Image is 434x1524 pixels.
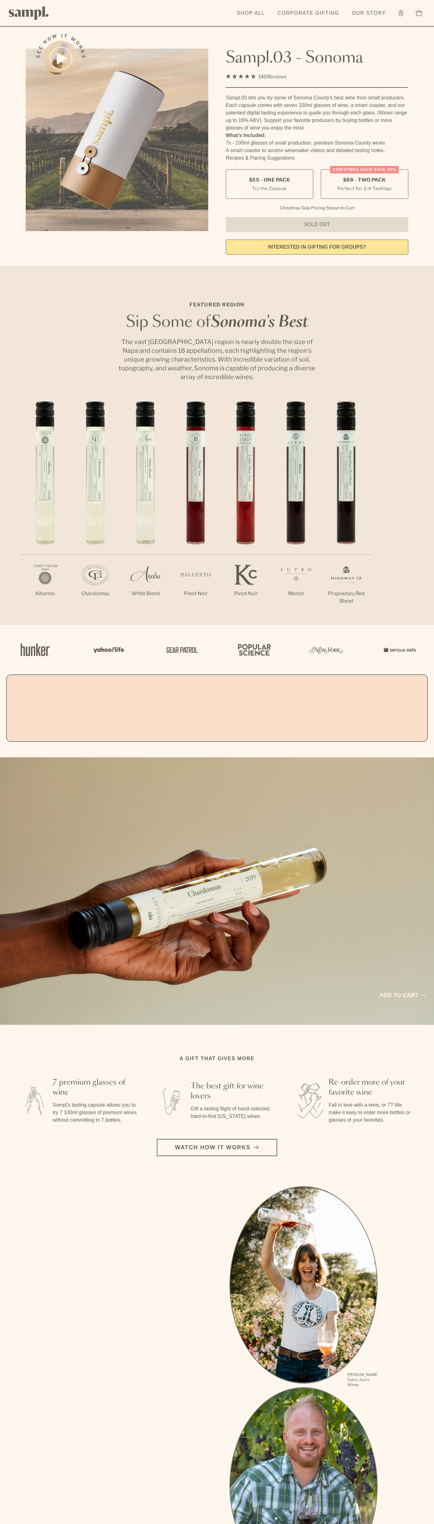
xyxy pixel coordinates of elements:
[380,636,418,663] img: Artboard_7_5b34974b-f019-449e-91fb-745f8d0877ee_x450.png
[221,590,271,597] p: Pinot Noir
[117,337,317,381] p: The vast [GEOGRAPHIC_DATA] region is nearly double the size of Napa and contains 18 appellations,...
[20,590,70,597] p: Albarino
[226,133,266,138] strong: What’s Included:
[26,49,208,231] img: Sampl.03 - Sonoma
[9,6,49,20] img: Sampl logo
[252,185,287,192] small: Try the Capsule
[234,6,268,20] a: Shop All
[117,315,317,330] h2: Sip Some of
[226,154,408,162] li: Recipes & Pairing Suggestions
[171,590,221,597] p: Pinot Noir
[379,991,425,1000] a: Add to cart
[226,217,408,232] button: Sold Out
[337,185,391,192] small: Perfect For 2-4 Tastings
[226,72,287,81] div: 140Reviews
[157,1139,277,1156] button: Watch how it works
[43,41,78,76] button: See how it works
[226,49,408,67] h1: Sampl.03 - Sonoma
[180,1055,255,1062] h2: A gift that gives more
[330,166,399,173] div: Christmas SALE! Save 20%
[226,147,408,154] li: A smart coaster to access winemaker videos and detailed tasting notes.
[117,301,317,309] p: Featured Region
[16,636,54,663] img: Artboard_1_c8cd28af-0030-4af1-819c-248e302c7f06_x450.png
[191,1105,276,1120] p: Gift a tasting flight of hand-selected, hard-to-find [US_STATE] wines.
[271,590,321,597] p: Merlot
[53,1077,138,1098] h3: 7 premium glasses of wine
[307,636,345,663] img: Artboard_3_0b291449-6e8c-4d07-b2c2-3f3601a19cd1_x450.png
[120,590,171,597] p: White Blend
[226,139,408,147] li: 7x - 100ml glasses of small production, premium Sonoma County wines
[258,74,267,80] span: 140
[321,590,371,605] p: Proprietary Red Blend
[329,1101,414,1124] p: Fall in love with a wine, or 7? We make it easy to order more bottles or glasses of your favorites.
[329,1077,414,1098] h3: Re-order more of your favorite wine
[235,636,272,663] img: Artboard_4_28b4d326-c26e-48f9-9c80-911f17d6414e_x450.png
[211,315,308,330] em: Sonoma's Best
[347,1372,378,1387] p: [PERSON_NAME] Sutro, Sutro Wines
[191,1081,276,1101] h3: The best gift for wine lovers
[226,94,408,132] div: Sampl.03 lets you try some of Sonoma County's best wine from small producers. Each capsule comes ...
[53,1101,138,1124] p: Sampl's tasting capsule allows you to try 7 100ml glasses of premium wines without committing to ...
[162,636,199,663] img: Artboard_5_7fdae55a-36fd-43f7-8bfd-f74a06a2878e_x450.png
[89,636,127,663] img: Artboard_6_04f9a106-072f-468a-bdd7-f11783b05722_x450.png
[349,6,389,20] a: Our Story
[343,177,386,183] span: $88 - Two Pack
[267,74,287,80] span: Reviews
[226,240,408,255] a: interested in gifting for groups?
[277,205,357,211] li: Christmas Sale Pricing Shown In Cart
[249,177,290,183] span: $55 - One Pack
[70,590,120,597] p: Chardonnay
[274,6,342,20] a: Corporate Gifting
